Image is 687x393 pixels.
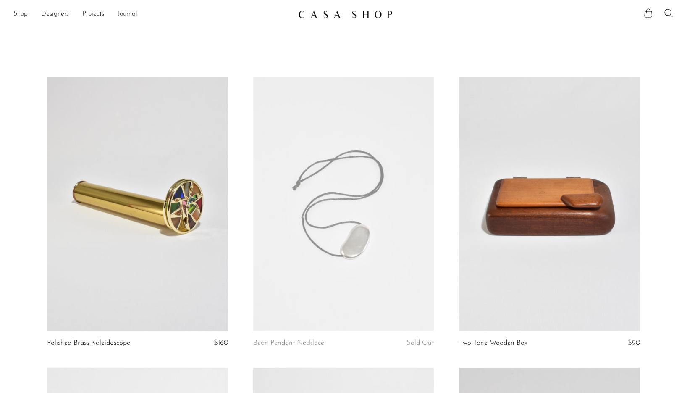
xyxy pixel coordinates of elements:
a: Designers [41,9,69,20]
ul: NEW HEADER MENU [13,7,291,21]
span: $90 [628,339,640,346]
span: Sold Out [406,339,434,346]
a: Two-Tone Wooden Box [459,339,527,347]
a: Shop [13,9,28,20]
a: Projects [82,9,104,20]
a: Bean Pendant Necklace [253,339,324,347]
a: Polished Brass Kaleidoscope [47,339,130,347]
a: Journal [118,9,137,20]
span: $160 [214,339,228,346]
nav: Desktop navigation [13,7,291,21]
